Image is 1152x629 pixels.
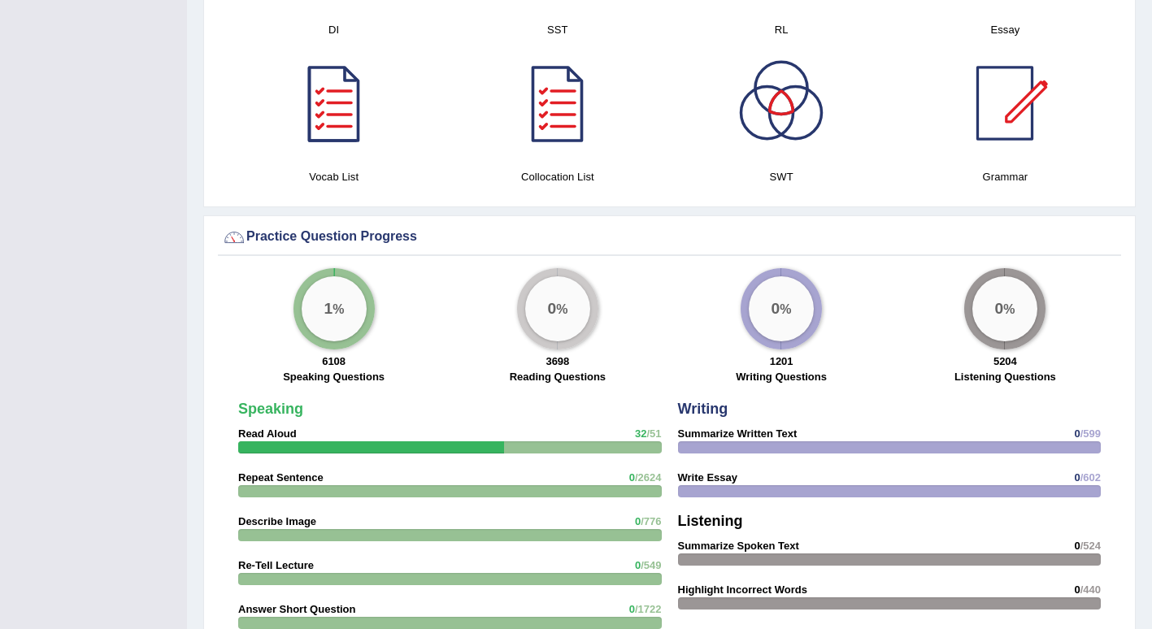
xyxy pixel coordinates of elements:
span: /549 [641,559,661,571]
span: /599 [1080,427,1101,440]
h4: RL [678,21,885,38]
big: 1 [324,300,333,318]
strong: Repeat Sentence [238,471,324,484]
span: /776 [641,515,661,527]
div: % [749,276,814,341]
span: /524 [1080,540,1101,552]
span: 0 [1074,540,1080,552]
label: Writing Questions [736,369,827,384]
strong: Summarize Written Text [678,427,798,440]
strong: Listening [678,513,743,529]
strong: 6108 [322,355,346,367]
span: 0 [635,559,641,571]
span: 0 [629,471,635,484]
span: 0 [1074,583,1080,596]
strong: Write Essay [678,471,737,484]
div: Practice Question Progress [222,225,1117,249]
big: 0 [995,300,1004,318]
strong: Re-Tell Lecture [238,559,314,571]
h4: SWT [678,168,885,185]
span: 32 [635,427,646,440]
strong: Highlight Incorrect Words [678,583,807,596]
strong: Speaking [238,401,303,417]
h4: Collocation List [454,168,661,185]
span: 0 [1074,427,1080,440]
span: 0 [629,603,635,615]
strong: 3698 [546,355,569,367]
strong: Read Aloud [238,427,297,440]
label: Reading Questions [510,369,606,384]
span: /440 [1080,583,1101,596]
h4: DI [230,21,437,38]
div: % [302,276,367,341]
div: % [972,276,1037,341]
strong: Describe Image [238,515,316,527]
span: /51 [646,427,661,440]
big: 0 [547,300,556,318]
div: % [525,276,590,341]
h4: SST [454,21,661,38]
span: 0 [1074,471,1080,484]
strong: Summarize Spoken Text [678,540,799,552]
h4: Essay [902,21,1109,38]
h4: Grammar [902,168,1109,185]
label: Listening Questions [954,369,1056,384]
strong: Writing [678,401,728,417]
span: /602 [1080,471,1101,484]
strong: Answer Short Question [238,603,355,615]
span: /2624 [635,471,662,484]
span: /1722 [635,603,662,615]
strong: 1201 [770,355,793,367]
h4: Vocab List [230,168,437,185]
strong: 5204 [993,355,1017,367]
big: 0 [772,300,780,318]
label: Speaking Questions [283,369,385,384]
span: 0 [635,515,641,527]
